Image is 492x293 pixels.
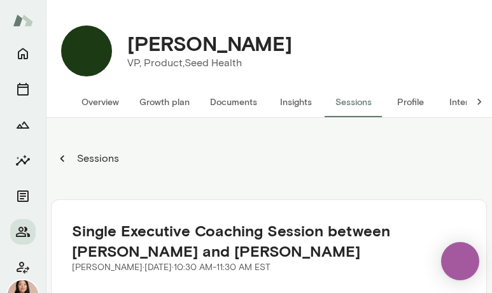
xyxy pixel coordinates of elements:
[267,87,325,117] button: Insights
[10,41,36,66] button: Home
[72,220,466,261] h5: Single Executive Coaching Session between [PERSON_NAME] and [PERSON_NAME]
[129,87,200,117] button: Growth plan
[72,261,466,274] p: [PERSON_NAME] · [DATE] · 10:30 AM-11:30 AM EST
[51,146,126,171] button: Sessions
[200,87,267,117] button: Documents
[10,219,36,245] button: Members
[325,87,382,117] button: Sessions
[127,55,292,71] p: VP, Product, Seed Health
[13,8,33,32] img: Mento
[61,25,112,76] img: Monica Chin
[74,151,119,166] p: Sessions
[10,183,36,209] button: Documents
[71,87,129,117] button: Overview
[10,148,36,173] button: Insights
[10,112,36,138] button: Growth Plan
[10,76,36,102] button: Sessions
[382,87,439,117] button: Profile
[127,31,292,55] h4: [PERSON_NAME]
[10,255,36,280] button: Client app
